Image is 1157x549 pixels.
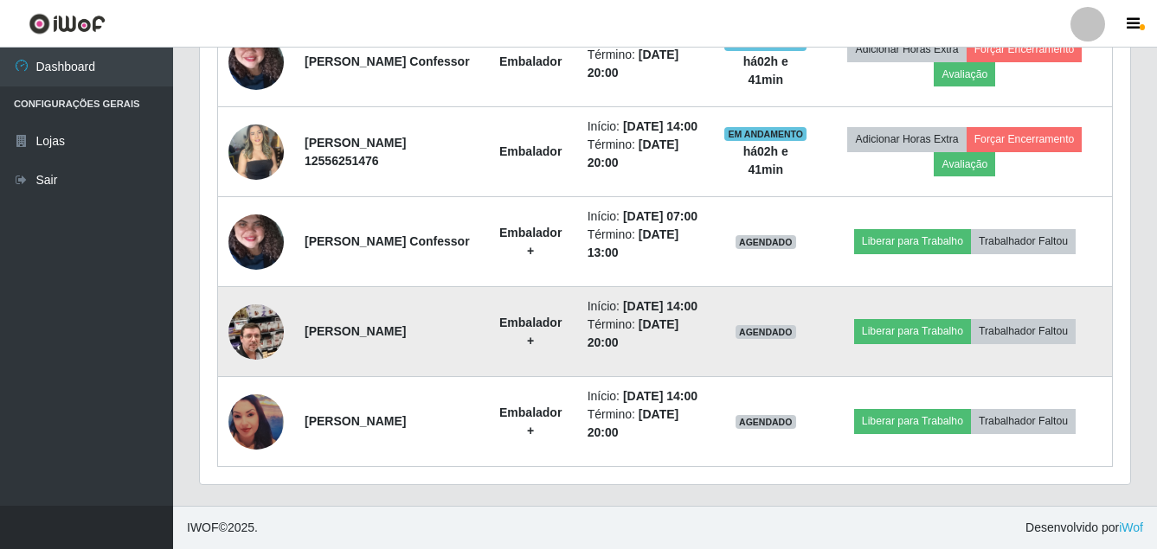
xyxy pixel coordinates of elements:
li: Início: [588,118,704,136]
button: Adicionar Horas Extra [847,127,966,151]
span: EM ANDAMENTO [724,127,807,141]
button: Trabalhador Faltou [971,409,1076,433]
a: iWof [1119,520,1143,534]
span: AGENDADO [736,235,796,249]
img: 1738963507457.jpeg [228,394,284,450]
strong: Embalador + [499,405,562,437]
img: 1748891631133.jpeg [228,181,284,303]
button: Adicionar Horas Extra [847,37,966,61]
li: Término: [588,405,704,442]
span: IWOF [187,520,219,534]
button: Avaliação [934,152,995,176]
li: Início: [588,297,704,316]
button: Liberar para Trabalho [854,409,971,433]
li: Término: [588,226,704,262]
strong: Embalador [499,54,562,68]
strong: Embalador + [499,226,562,258]
time: [DATE] 14:00 [623,119,697,133]
button: Forçar Encerramento [967,37,1083,61]
span: AGENDADO [736,415,796,429]
li: Término: [588,316,704,352]
li: Término: [588,136,704,172]
button: Trabalhador Faltou [971,319,1076,343]
strong: [PERSON_NAME] Confessor [305,234,470,248]
span: AGENDADO [736,325,796,339]
time: [DATE] 14:00 [623,299,697,313]
button: Avaliação [934,62,995,86]
strong: há 02 h e 41 min [743,144,788,176]
img: 1741796962772.jpeg [228,115,284,188]
strong: Embalador [499,144,562,158]
button: Forçar Encerramento [967,127,1083,151]
button: Liberar para Trabalho [854,319,971,343]
li: Início: [588,387,704,405]
button: Liberar para Trabalho [854,229,971,253]
li: Término: [588,46,704,82]
span: Desenvolvido por [1025,519,1143,537]
strong: [PERSON_NAME] [305,414,406,428]
img: 1699235527028.jpeg [228,283,284,381]
time: [DATE] 07:00 [623,209,697,223]
li: Início: [588,207,704,226]
strong: [PERSON_NAME] 12556251476 [305,136,406,168]
time: [DATE] 14:00 [623,389,697,403]
strong: [PERSON_NAME] Confessor [305,54,470,68]
strong: Embalador + [499,316,562,348]
button: Trabalhador Faltou [971,229,1076,253]
strong: [PERSON_NAME] [305,324,406,338]
img: CoreUI Logo [29,13,106,35]
span: © 2025 . [187,519,258,537]
strong: há 02 h e 41 min [743,54,788,86]
img: 1748891631133.jpeg [228,1,284,124]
